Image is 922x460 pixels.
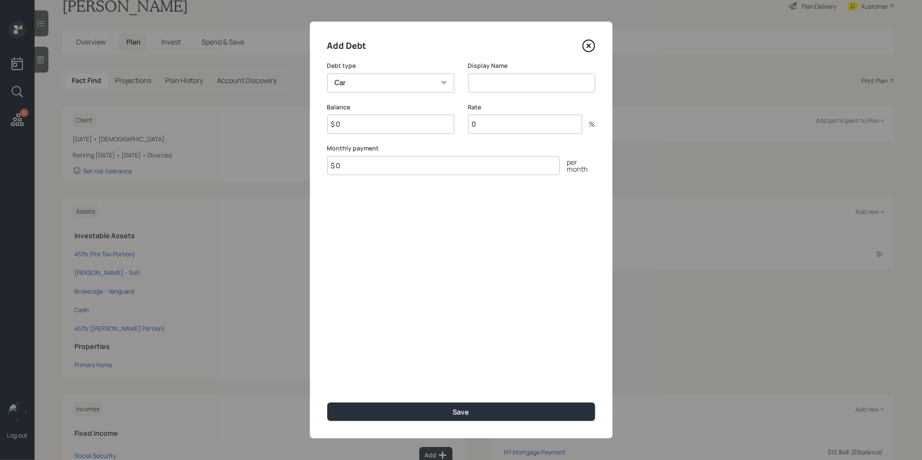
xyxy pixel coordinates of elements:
h4: Add Debt [327,39,367,53]
label: Monthly payment [327,144,595,153]
div: per month [560,159,595,172]
label: Display Name [468,61,595,70]
label: Debt type [327,61,454,70]
div: % [582,121,595,128]
div: Save [453,407,469,417]
label: Rate [468,103,595,112]
label: Balance [327,103,454,112]
button: Save [327,402,595,421]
